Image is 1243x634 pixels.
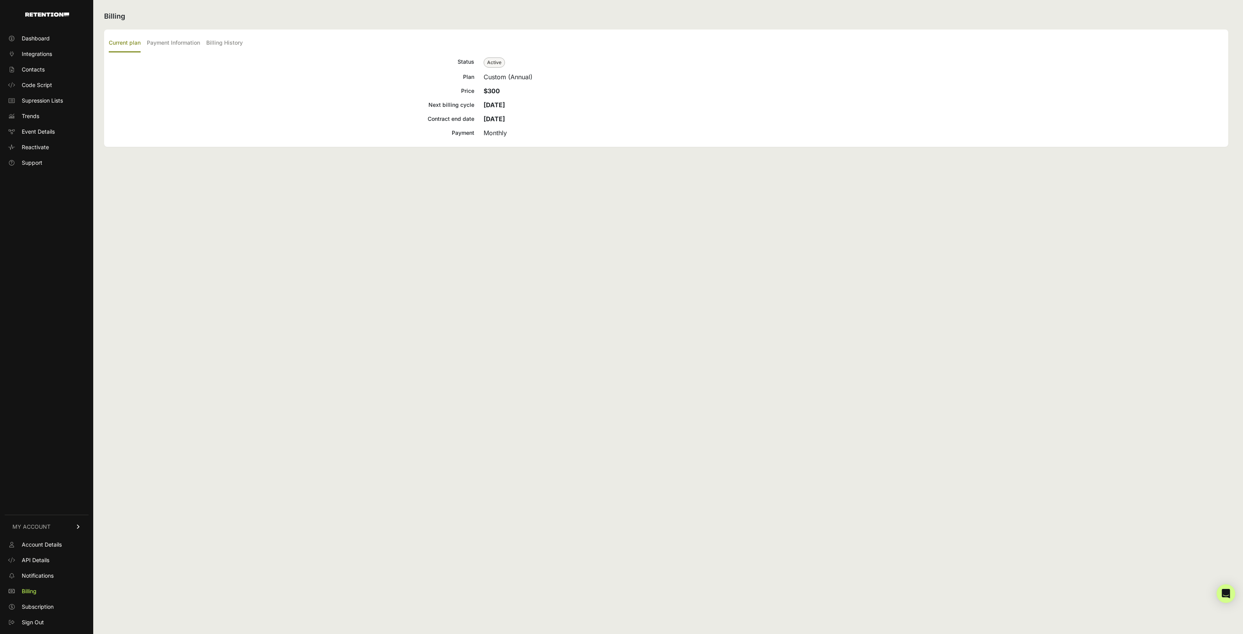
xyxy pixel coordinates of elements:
div: Price [109,86,474,96]
span: Event Details [22,128,55,136]
span: Account Details [22,541,62,549]
h2: Billing [104,11,1228,22]
div: Next billing cycle [109,100,474,110]
a: Trends [5,110,89,122]
strong: [DATE] [484,115,505,123]
img: Retention.com [25,12,69,17]
span: Support [22,159,42,167]
a: Sign Out [5,616,89,629]
span: Supression Lists [22,97,63,105]
a: Notifications [5,570,89,582]
div: Plan [109,72,474,82]
span: Notifications [22,572,54,580]
span: Billing [22,587,37,595]
span: Trends [22,112,39,120]
a: Code Script [5,79,89,91]
a: Support [5,157,89,169]
a: Supression Lists [5,94,89,107]
strong: [DATE] [484,101,505,109]
a: Billing [5,585,89,597]
div: Open Intercom Messenger [1217,584,1235,603]
a: Event Details [5,125,89,138]
span: Active [484,57,505,68]
span: Contacts [22,66,45,73]
span: Code Script [22,81,52,89]
a: Dashboard [5,32,89,45]
span: API Details [22,556,49,564]
span: Integrations [22,50,52,58]
span: Subscription [22,603,54,611]
label: Current plan [109,34,141,52]
div: Monthly [484,128,1224,138]
strong: $300 [484,87,500,95]
div: Custom (Annual) [484,72,1224,82]
span: Dashboard [22,35,50,42]
span: Reactivate [22,143,49,151]
a: MY ACCOUNT [5,515,89,538]
a: Subscription [5,601,89,613]
a: Account Details [5,538,89,551]
label: Payment Information [147,34,200,52]
a: API Details [5,554,89,566]
a: Reactivate [5,141,89,153]
div: Status [109,57,474,68]
a: Integrations [5,48,89,60]
a: Contacts [5,63,89,76]
span: Sign Out [22,618,44,626]
span: MY ACCOUNT [12,523,50,531]
div: Contract end date [109,114,474,124]
div: Payment [109,128,474,138]
label: Billing History [206,34,243,52]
